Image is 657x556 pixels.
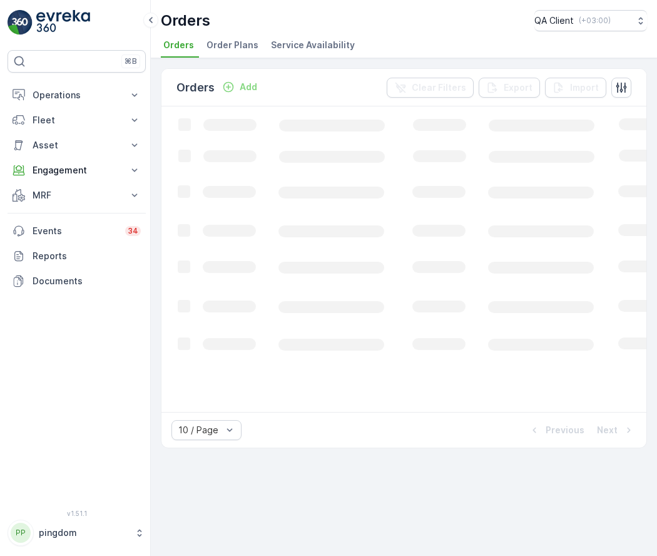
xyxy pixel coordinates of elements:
[527,423,586,438] button: Previous
[33,164,121,177] p: Engagement
[596,423,636,438] button: Next
[271,39,355,51] span: Service Availability
[163,39,194,51] span: Orders
[504,81,532,94] p: Export
[125,56,137,66] p: ⌘B
[8,10,33,35] img: logo
[8,244,146,269] a: Reports
[387,78,474,98] button: Clear Filters
[33,189,121,202] p: MRF
[176,79,215,96] p: Orders
[8,108,146,133] button: Fleet
[534,10,647,31] button: QA Client(+03:00)
[36,10,90,35] img: logo_light-DOdMpM7g.png
[597,424,618,436] p: Next
[33,89,121,101] p: Operations
[534,14,574,27] p: QA Client
[8,219,146,244] a: Events34
[8,510,146,517] span: v 1.51.1
[33,275,141,287] p: Documents
[8,183,146,208] button: MRF
[8,158,146,183] button: Engagement
[217,80,262,95] button: Add
[33,225,118,237] p: Events
[8,269,146,294] a: Documents
[8,83,146,108] button: Operations
[161,11,210,31] p: Orders
[11,523,31,543] div: PP
[570,81,599,94] p: Import
[33,114,121,126] p: Fleet
[479,78,540,98] button: Export
[8,520,146,546] button: PPpingdom
[240,81,257,93] p: Add
[545,78,606,98] button: Import
[33,250,141,262] p: Reports
[546,424,584,436] p: Previous
[39,527,128,539] p: pingdom
[206,39,258,51] span: Order Plans
[33,139,121,152] p: Asset
[8,133,146,158] button: Asset
[579,16,611,26] p: ( +03:00 )
[128,226,138,236] p: 34
[412,81,466,94] p: Clear Filters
